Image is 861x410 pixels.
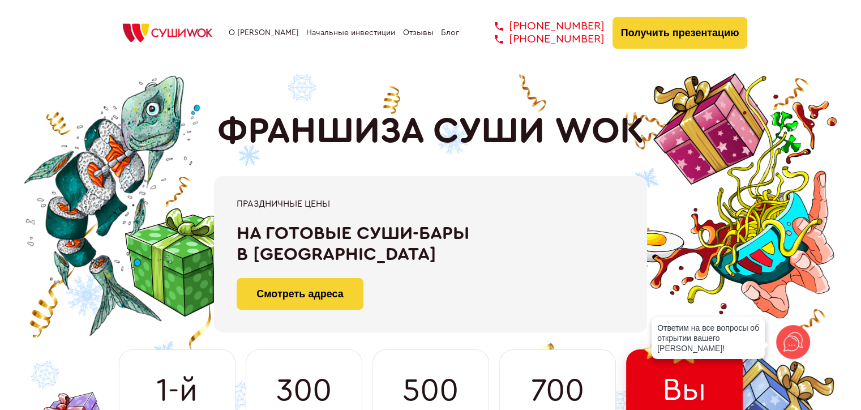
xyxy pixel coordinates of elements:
span: Вы [662,372,706,408]
a: Отзывы [403,28,434,37]
a: Блог [441,28,459,37]
a: Начальные инвестиции [306,28,395,37]
a: О [PERSON_NAME] [229,28,299,37]
button: Получить презентацию [612,17,748,49]
div: На готовые суши-бары в [GEOGRAPHIC_DATA] [237,223,624,265]
div: Ответим на все вопросы об открытии вашего [PERSON_NAME]! [652,317,765,359]
span: 300 [276,373,332,409]
div: Праздничные цены [237,199,624,209]
span: 700 [531,373,584,409]
img: СУШИWOK [114,20,221,45]
span: 500 [402,373,459,409]
a: [PHONE_NUMBER] [478,20,605,33]
h1: ФРАНШИЗА СУШИ WOK [217,110,644,152]
a: Смотреть адреса [237,278,363,310]
span: 1-й [156,373,198,409]
a: [PHONE_NUMBER] [478,33,605,46]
